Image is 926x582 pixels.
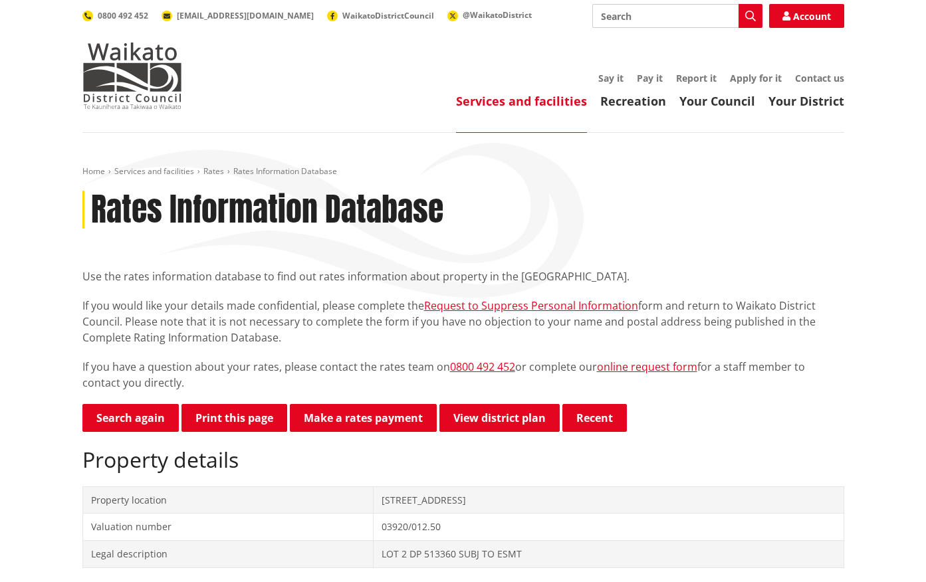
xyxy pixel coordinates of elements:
button: Recent [562,404,627,432]
a: Make a rates payment [290,404,437,432]
td: Valuation number [82,514,374,541]
a: WaikatoDistrictCouncil [327,10,434,21]
span: 0800 492 452 [98,10,148,21]
span: Rates Information Database [233,165,337,177]
a: Report it [676,72,717,84]
span: WaikatoDistrictCouncil [342,10,434,21]
a: Contact us [795,72,844,84]
a: Services and facilities [456,93,587,109]
a: Request to Suppress Personal Information [424,298,638,313]
a: View district plan [439,404,560,432]
p: If you would like your details made confidential, please complete the form and return to Waikato ... [82,298,844,345]
a: [EMAIL_ADDRESS][DOMAIN_NAME] [162,10,314,21]
nav: breadcrumb [82,166,844,177]
a: Search again [82,404,179,432]
span: [EMAIL_ADDRESS][DOMAIN_NAME] [177,10,314,21]
a: 0800 492 452 [82,10,148,21]
a: Rates [203,165,224,177]
a: Services and facilities [114,165,194,177]
a: Your District [768,93,844,109]
h1: Rates Information Database [91,191,443,229]
img: Waikato District Council - Te Kaunihera aa Takiwaa o Waikato [82,43,182,109]
a: Home [82,165,105,177]
input: Search input [592,4,762,28]
a: Your Council [679,93,755,109]
a: Pay it [637,72,663,84]
td: Legal description [82,540,374,567]
a: 0800 492 452 [450,359,515,374]
td: [STREET_ADDRESS] [374,486,844,514]
h2: Property details [82,447,844,472]
span: @WaikatoDistrict [463,9,532,21]
a: Account [769,4,844,28]
a: Say it [598,72,624,84]
p: Use the rates information database to find out rates information about property in the [GEOGRAPHI... [82,268,844,284]
a: Apply for it [730,72,782,84]
td: Property location [82,486,374,514]
p: If you have a question about your rates, please contact the rates team on or complete our for a s... [82,359,844,391]
a: @WaikatoDistrict [447,9,532,21]
a: online request form [597,359,697,374]
a: Recreation [600,93,666,109]
button: Print this page [181,404,287,432]
td: LOT 2 DP 513360 SUBJ TO ESMT [374,540,844,567]
td: 03920/012.50 [374,514,844,541]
